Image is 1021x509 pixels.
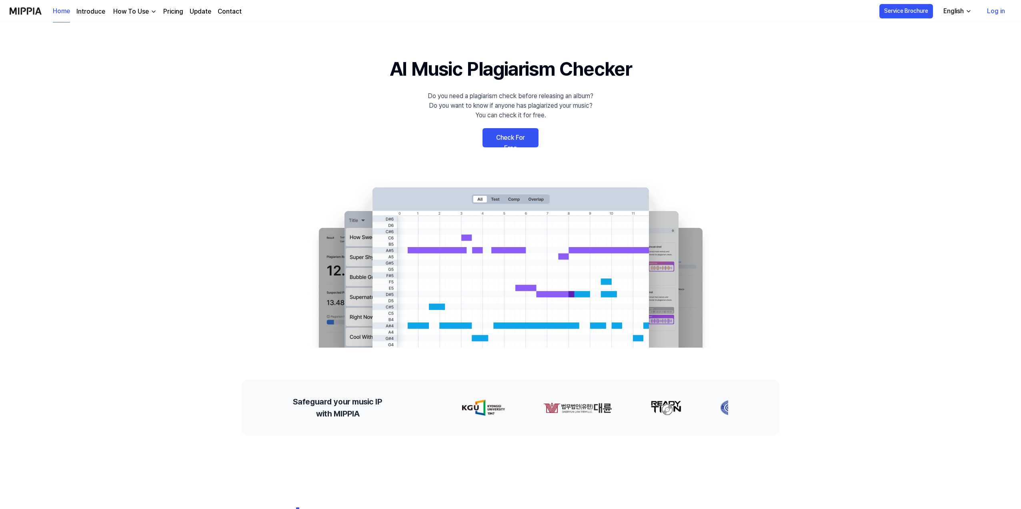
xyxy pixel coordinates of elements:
[218,7,242,16] a: Contact
[879,4,933,18] button: Service Brochure
[390,54,632,83] h1: AI Music Plagiarism Checker
[76,7,105,16] a: Introduce
[432,400,475,416] img: partner-logo-0
[53,0,70,22] a: Home
[163,7,183,16] a: Pricing
[942,6,965,16] div: English
[190,7,211,16] a: Update
[150,8,157,15] img: down
[482,128,539,147] a: Check For Free
[112,7,157,16] button: How To Use
[302,179,719,348] img: main Image
[112,7,150,16] div: How To Use
[513,400,582,416] img: partner-logo-1
[293,396,382,420] h2: Safeguard your music IP with MIPPIA
[937,3,977,19] button: English
[621,400,652,416] img: partner-logo-2
[428,91,593,120] div: Do you need a plagiarism check before releasing an album? Do you want to know if anyone has plagi...
[690,400,715,416] img: partner-logo-3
